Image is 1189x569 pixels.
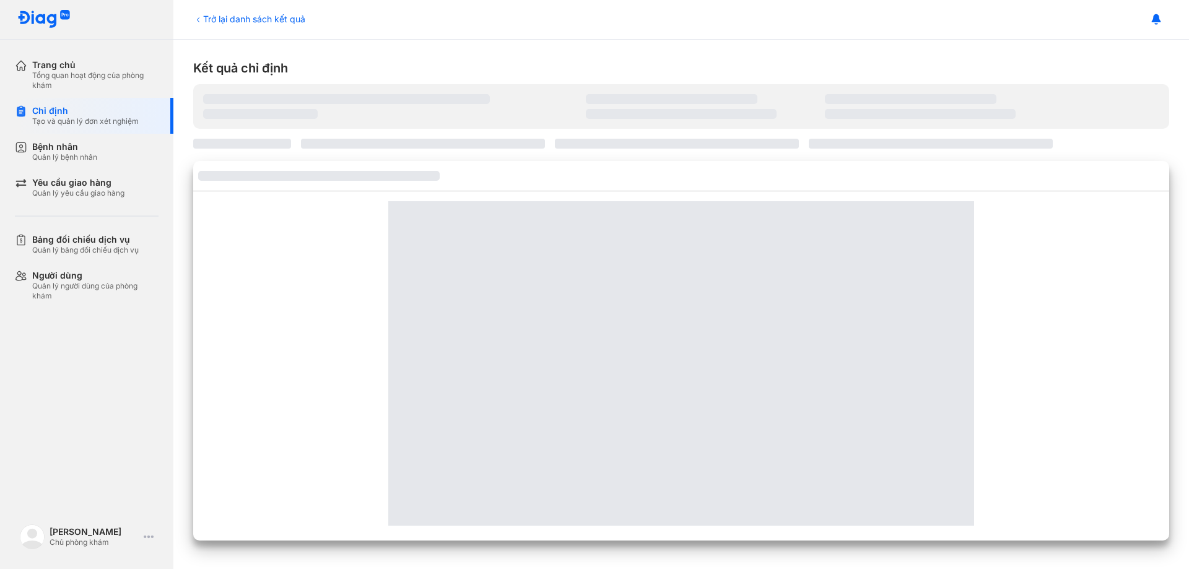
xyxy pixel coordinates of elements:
[32,59,159,71] div: Trang chủ
[20,524,45,549] img: logo
[32,281,159,301] div: Quản lý người dùng của phòng khám
[32,141,97,152] div: Bệnh nhân
[17,10,71,29] img: logo
[32,245,139,255] div: Quản lý bảng đối chiếu dịch vụ
[193,59,1169,77] div: Kết quả chỉ định
[32,116,139,126] div: Tạo và quản lý đơn xét nghiệm
[32,234,139,245] div: Bảng đối chiếu dịch vụ
[32,152,97,162] div: Quản lý bệnh nhân
[32,71,159,90] div: Tổng quan hoạt động của phòng khám
[32,270,159,281] div: Người dùng
[50,537,139,547] div: Chủ phòng khám
[50,526,139,537] div: [PERSON_NAME]
[193,12,305,25] div: Trở lại danh sách kết quả
[32,177,124,188] div: Yêu cầu giao hàng
[32,105,139,116] div: Chỉ định
[32,188,124,198] div: Quản lý yêu cầu giao hàng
